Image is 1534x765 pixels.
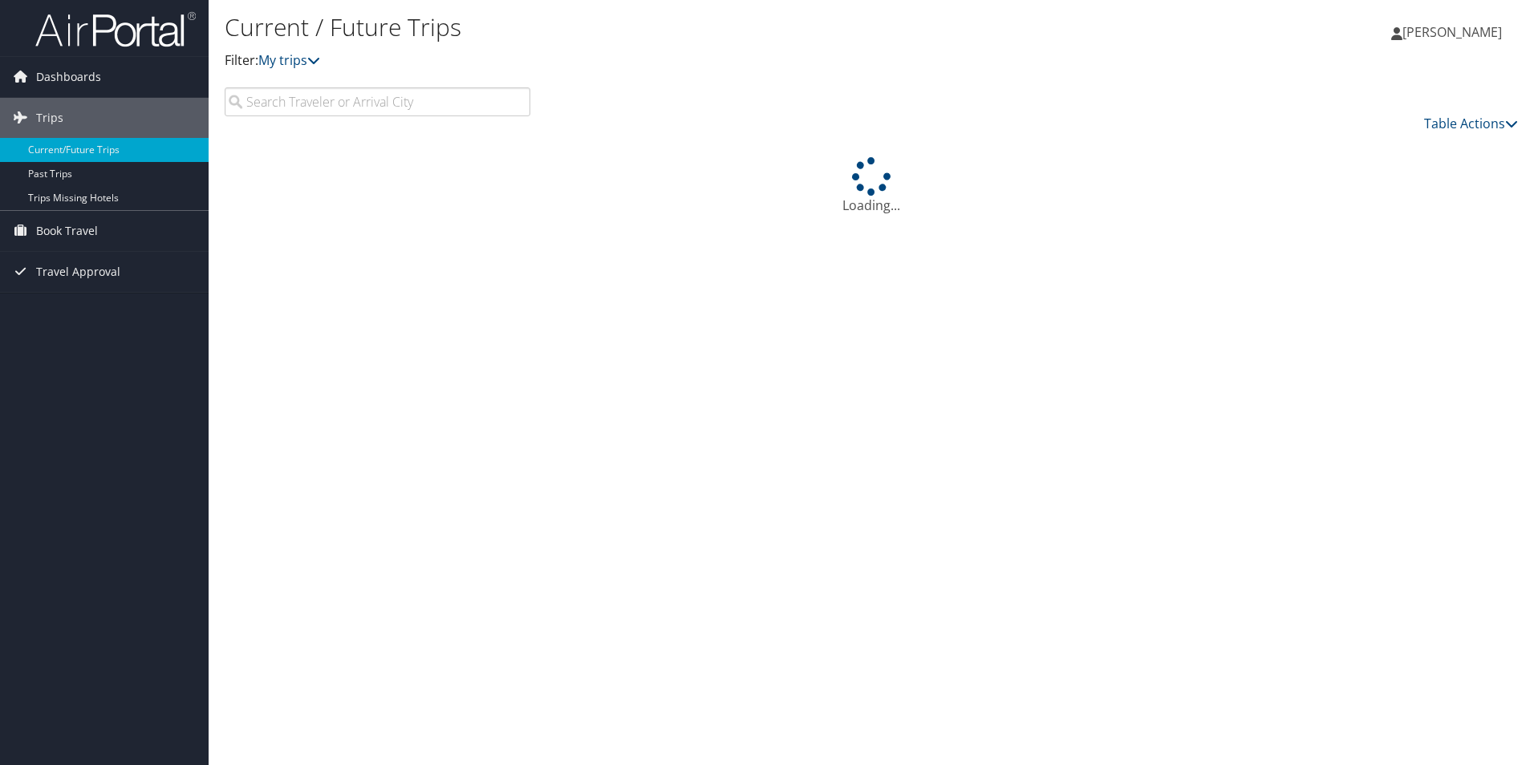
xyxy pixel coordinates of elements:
a: [PERSON_NAME] [1391,8,1518,56]
a: My trips [258,51,320,69]
span: Dashboards [36,57,101,97]
span: Trips [36,98,63,138]
h1: Current / Future Trips [225,10,1087,44]
a: Table Actions [1424,115,1518,132]
div: Loading... [225,157,1518,215]
img: airportal-logo.png [35,10,196,48]
span: Book Travel [36,211,98,251]
span: Travel Approval [36,252,120,292]
p: Filter: [225,51,1087,71]
input: Search Traveler or Arrival City [225,87,530,116]
span: [PERSON_NAME] [1402,23,1502,41]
